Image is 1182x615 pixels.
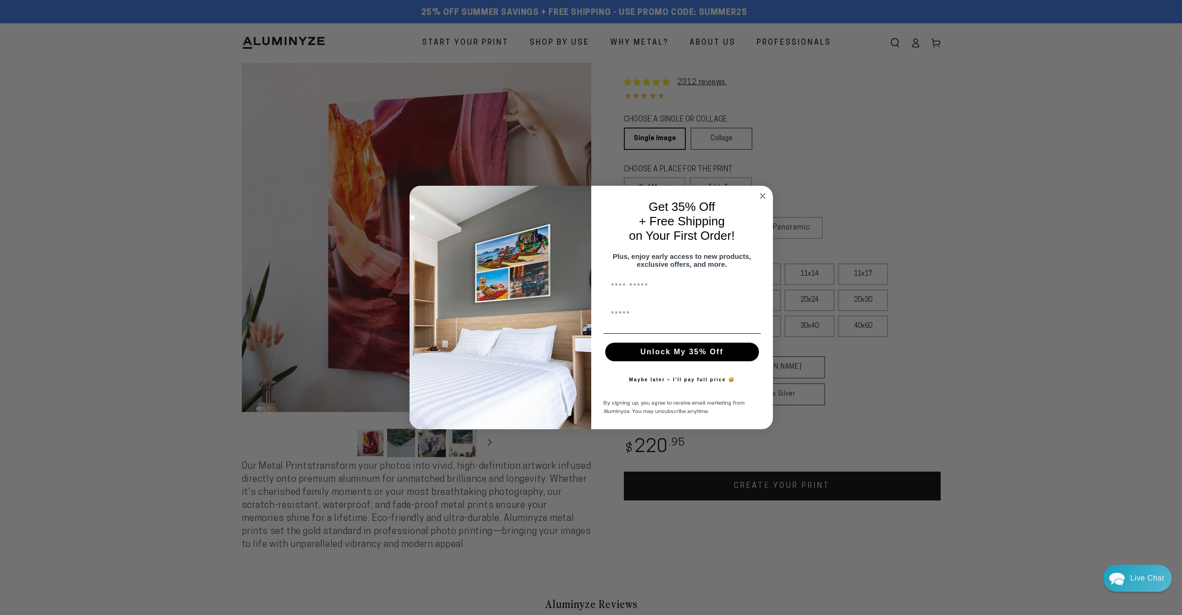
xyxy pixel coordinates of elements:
[639,214,724,228] span: + Free Shipping
[757,190,768,202] button: Close dialog
[1103,565,1172,592] div: Chat widget toggle
[603,399,745,415] span: By signing up, you agree to receive email marketing from Aluminyze. You may unsubscribe anytime.
[605,343,759,361] button: Unlock My 35% Off
[624,371,739,389] button: Maybe later – I’ll pay full price 😅
[603,333,761,334] img: underline
[410,186,591,430] img: 728e4f65-7e6c-44e2-b7d1-0292a396982f.jpeg
[1130,565,1164,592] div: Contact Us Directly
[629,229,735,243] span: on Your First Order!
[649,200,715,214] span: Get 35% Off
[613,252,751,268] span: Plus, enjoy early access to new products, exclusive offers, and more.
